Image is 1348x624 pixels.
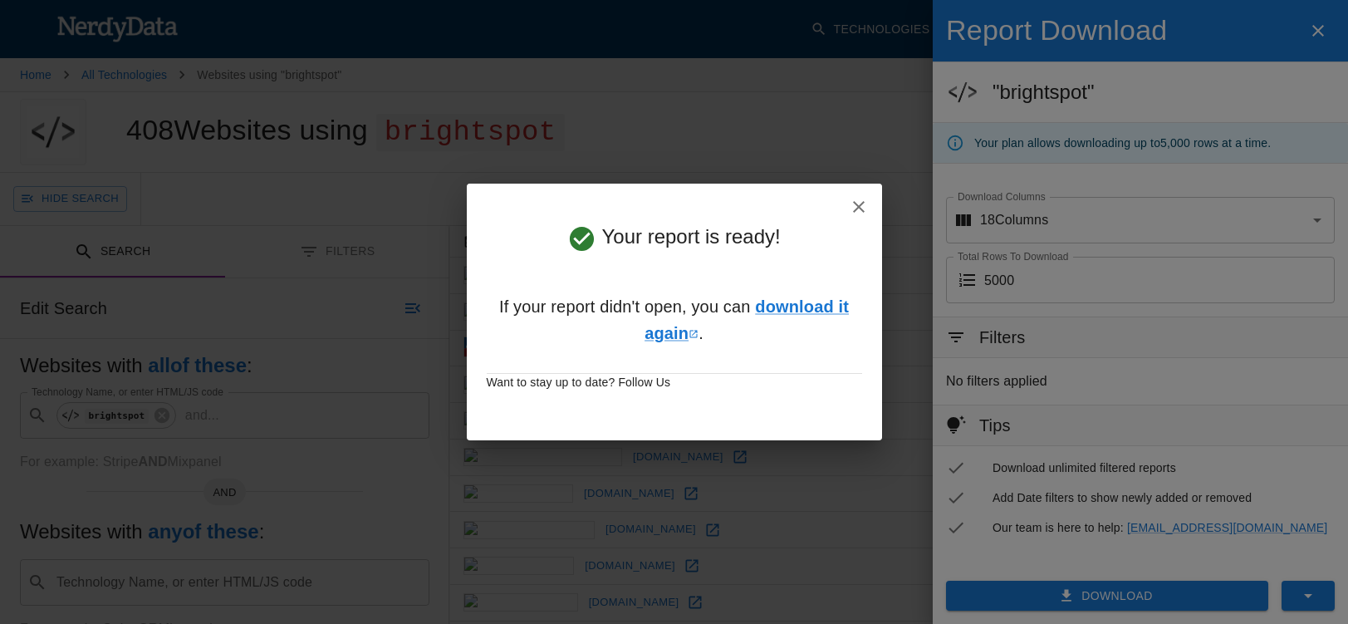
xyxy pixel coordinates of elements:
a: download it again [645,297,849,342]
iframe: Twitter Follow Button [728,397,729,398]
h5: Your report is ready! [487,224,862,253]
iframe: LinkedIn Embedded Content [620,399,722,417]
h6: If your report didn't open, you can . [487,267,862,373]
p: Want to stay up to date? Follow Us [487,374,862,391]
